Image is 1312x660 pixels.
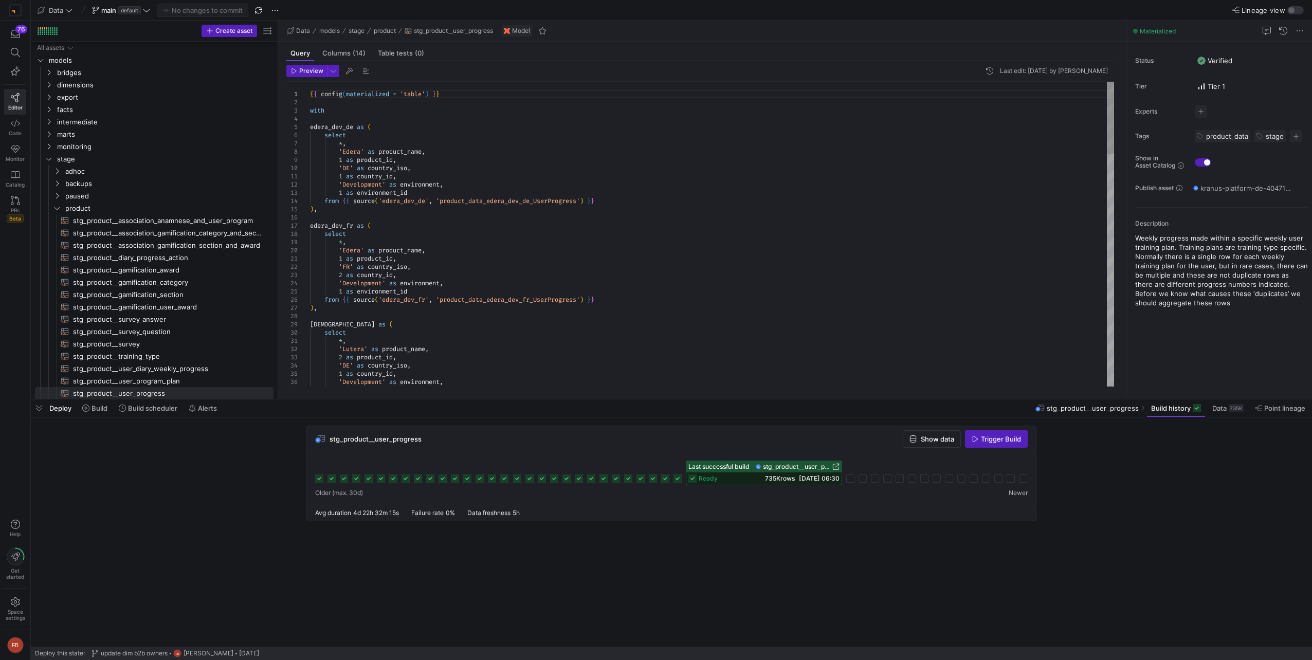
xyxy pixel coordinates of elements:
div: 10 [286,164,298,172]
span: kranus-platform-de-404712 / y42_data_main / stg_product__user_progress [1200,184,1291,192]
span: as [389,180,396,189]
span: [DATE] [239,650,259,657]
div: Press SPACE to select this row. [35,338,274,350]
span: Beta [7,214,24,223]
div: 18 [286,230,298,238]
span: main [101,6,116,14]
span: as [357,164,364,172]
span: stg_product__gamification_section​​​​​​​​​​ [73,289,262,301]
span: ) [310,304,314,312]
span: Status [1135,57,1187,64]
span: stg_product__association_anamnese_and_user_program​​​​​​​​​​ [73,215,262,227]
span: ( [389,320,393,328]
span: stg_product__user_program_plan​​​​​​​​​​ [73,375,262,387]
a: stg_product__user_progress [756,463,840,470]
span: , [342,337,346,345]
div: 31 [286,337,298,345]
span: (0) [415,50,424,57]
span: 'table' [400,90,425,98]
span: product_name [378,246,422,254]
div: Press SPACE to select this row. [35,276,274,288]
div: Press SPACE to select this row. [35,128,274,140]
span: stg_product__gamification_award​​​​​​​​​​ [73,264,262,276]
div: 2 [286,98,298,106]
span: intermediate [57,116,272,128]
a: stg_product__gamification_user_award​​​​​​​​​​ [35,301,274,313]
span: Build scheduler [128,404,177,412]
span: environment [400,279,440,287]
span: stg_product__association_gamification_category_and_section​​​​​​​​​​ [73,227,262,239]
span: , [440,180,443,189]
span: [DEMOGRAPHIC_DATA] [310,320,375,328]
button: Data [284,25,313,37]
span: Alerts [198,404,217,412]
a: https://storage.googleapis.com/y42-prod-data-exchange/images/RPxujLVyfKs3dYbCaMXym8FJVsr3YB0cxJXX... [4,2,26,19]
div: FB [173,649,181,657]
span: Code [9,130,22,136]
span: Space settings [6,609,25,621]
span: product [374,27,396,34]
a: stg_product__gamification_section​​​​​​​​​​ [35,288,274,301]
button: stg_product__user_progress [402,25,496,37]
a: stg_product__survey_question​​​​​​​​​​ [35,325,274,338]
span: stg_product__association_gamification_section_and_award​​​​​​​​​​ [73,240,262,251]
span: , [393,172,396,180]
span: stg_product__user_diary_weekly_progress​​​​​​​​​​ [73,363,262,375]
button: Create asset [202,25,257,37]
div: 12 [286,180,298,189]
span: Trigger Build [981,435,1021,443]
span: Help [9,531,22,537]
span: stg_product__training_type​​​​​​​​​​ [73,351,262,362]
span: 'Development' [339,180,386,189]
span: 'product_data_edera_dev_de_UserProgress' [436,197,580,205]
div: 15 [286,205,298,213]
span: as [368,148,375,156]
span: ( [375,197,378,205]
div: 76 [15,25,27,33]
a: Code [4,115,26,140]
span: edera_dev_de [310,123,353,131]
span: ( [368,123,371,131]
button: update dim b2b ownersFB[PERSON_NAME][DATE] [89,647,262,660]
span: Point lineage [1264,404,1305,412]
span: } [591,197,594,205]
span: product_data [1206,132,1248,140]
span: Data [1212,404,1227,412]
div: 3 [286,106,298,115]
div: Press SPACE to select this row. [35,301,274,313]
button: Data735K [1208,399,1248,417]
span: ( [368,222,371,230]
span: PRs [11,207,20,213]
div: 735K [1229,404,1244,412]
span: { [314,90,317,98]
div: Press SPACE to select this row. [35,239,274,251]
span: Data freshness [467,509,511,517]
span: Avg duration [315,509,351,517]
span: 'Edera' [339,246,364,254]
button: Getstarted [4,544,26,584]
div: 4 [286,115,298,123]
span: default [118,6,141,14]
div: Press SPACE to select this row. [35,325,274,338]
div: 1 [286,90,298,98]
span: source [353,197,375,205]
a: stg_product__association_gamification_category_and_section​​​​​​​​​​ [35,227,274,239]
a: PRsBeta [4,192,26,227]
a: stg_product__survey_answer​​​​​​​​​​ [35,313,274,325]
span: as [346,172,353,180]
span: 'edera_dev_de' [378,197,429,205]
span: 'edera_dev_fr' [378,296,429,304]
div: 24 [286,279,298,287]
span: Publish asset [1135,185,1174,192]
span: { [342,197,346,205]
div: 19 [286,238,298,246]
button: Build [78,399,112,417]
img: Tier 1 - Critical [1197,82,1206,90]
span: config [321,90,342,98]
span: Experts [1135,108,1187,115]
span: country_id [357,172,393,180]
div: 5 [286,123,298,131]
span: Tier 1 [1197,82,1225,90]
div: 9 [286,156,298,164]
span: edera_dev_fr [310,222,353,230]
